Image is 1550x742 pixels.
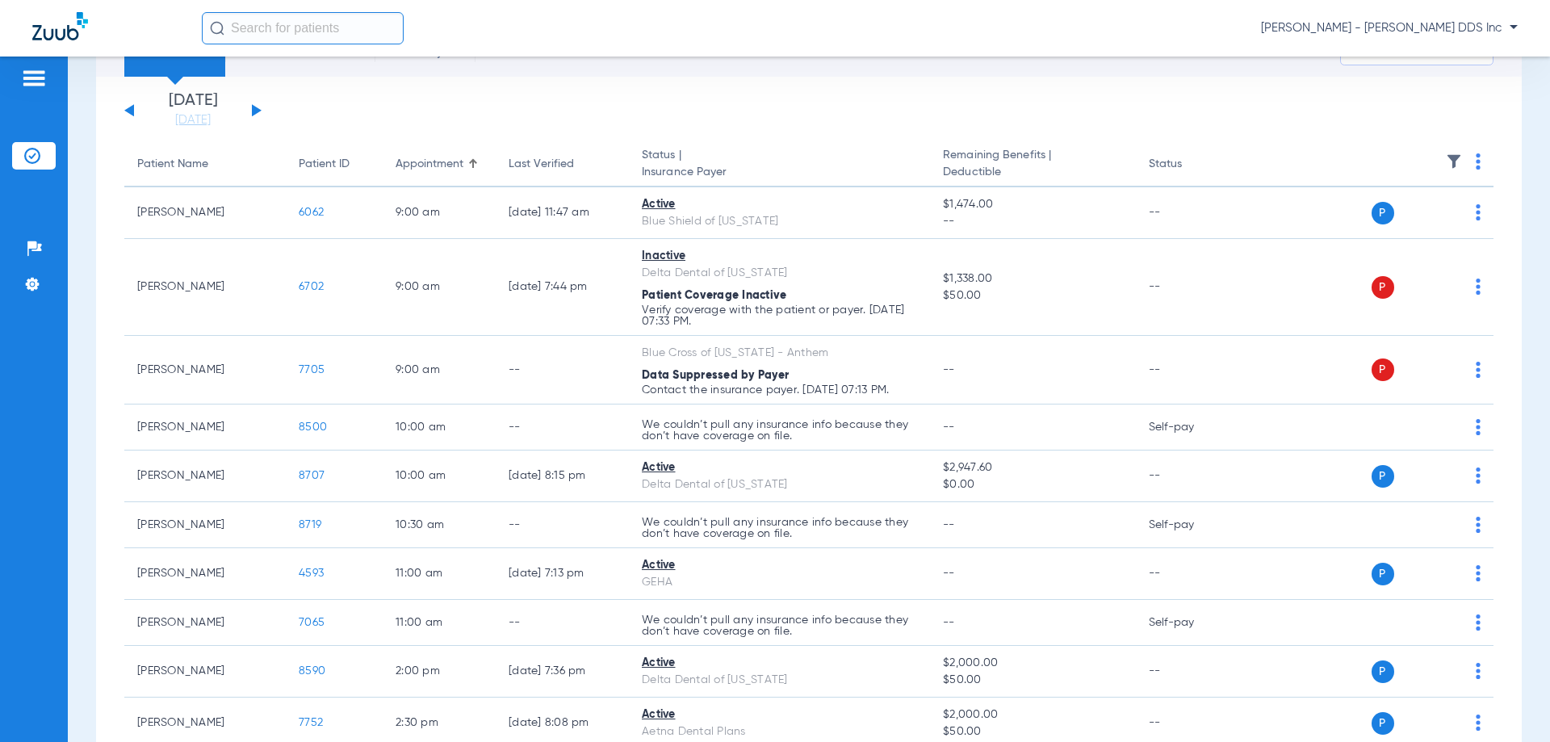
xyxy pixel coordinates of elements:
span: 8590 [299,665,325,677]
td: [PERSON_NAME] [124,187,286,239]
td: 11:00 AM [383,548,496,600]
div: Appointment [396,156,483,173]
td: [DATE] 8:15 PM [496,451,629,502]
td: 11:00 AM [383,600,496,646]
th: Status | [629,142,930,187]
td: Self-pay [1136,600,1245,646]
img: group-dot-blue.svg [1476,565,1481,581]
span: -- [943,568,955,579]
span: $2,000.00 [943,655,1122,672]
td: [PERSON_NAME] [124,336,286,405]
img: group-dot-blue.svg [1476,663,1481,679]
td: [PERSON_NAME] [124,646,286,698]
td: [PERSON_NAME] [124,548,286,600]
span: 7752 [299,717,323,728]
td: -- [496,502,629,548]
td: 9:00 AM [383,336,496,405]
td: -- [496,336,629,405]
span: -- [943,213,1122,230]
span: $50.00 [943,723,1122,740]
img: filter.svg [1446,153,1462,170]
span: $1,474.00 [943,196,1122,213]
td: [PERSON_NAME] [124,600,286,646]
td: [DATE] 7:44 PM [496,239,629,336]
div: Appointment [396,156,463,173]
div: Patient ID [299,156,370,173]
td: 10:00 AM [383,405,496,451]
img: group-dot-blue.svg [1476,419,1481,435]
img: group-dot-blue.svg [1476,467,1481,484]
span: Deductible [943,164,1122,181]
td: -- [1136,451,1245,502]
img: group-dot-blue.svg [1476,279,1481,295]
span: -- [943,617,955,628]
span: $0.00 [943,476,1122,493]
span: P [1372,660,1394,683]
div: Aetna Dental Plans [642,723,917,740]
td: 2:00 PM [383,646,496,698]
td: Self-pay [1136,405,1245,451]
span: 4593 [299,568,324,579]
div: Delta Dental of [US_STATE] [642,265,917,282]
td: -- [1136,646,1245,698]
div: Chat Widget [1469,664,1550,742]
p: We couldn’t pull any insurance info because they don’t have coverage on file. [642,614,917,637]
td: 9:00 AM [383,187,496,239]
div: Delta Dental of [US_STATE] [642,672,917,689]
div: Inactive [642,248,917,265]
span: 7705 [299,364,325,375]
span: 8500 [299,421,327,433]
td: Self-pay [1136,502,1245,548]
div: Active [642,557,917,574]
span: 8719 [299,519,321,530]
div: Patient Name [137,156,273,173]
p: Verify coverage with the patient or payer. [DATE] 07:33 PM. [642,304,917,327]
div: Patient ID [299,156,350,173]
img: group-dot-blue.svg [1476,362,1481,378]
span: 6702 [299,281,324,292]
span: -- [943,421,955,433]
span: [PERSON_NAME] - [PERSON_NAME] DDS Inc [1261,20,1518,36]
span: $2,000.00 [943,706,1122,723]
td: [PERSON_NAME] [124,405,286,451]
div: Delta Dental of [US_STATE] [642,476,917,493]
span: Data Suppressed by Payer [642,370,789,381]
span: 8707 [299,470,325,481]
th: Remaining Benefits | [930,142,1135,187]
span: $50.00 [943,287,1122,304]
span: Patient Coverage Inactive [642,290,786,301]
span: P [1372,712,1394,735]
span: P [1372,563,1394,585]
div: Active [642,655,917,672]
span: Insurance Payer [642,164,917,181]
div: Active [642,196,917,213]
td: 9:00 AM [383,239,496,336]
div: GEHA [642,574,917,591]
a: [DATE] [145,112,241,128]
img: hamburger-icon [21,69,47,88]
td: [PERSON_NAME] [124,451,286,502]
td: -- [1136,548,1245,600]
td: -- [1136,187,1245,239]
img: Search Icon [210,21,224,36]
th: Status [1136,142,1245,187]
span: P [1372,358,1394,381]
span: $2,947.60 [943,459,1122,476]
span: P [1372,465,1394,488]
td: 10:00 AM [383,451,496,502]
span: $1,338.00 [943,270,1122,287]
td: [DATE] 7:36 PM [496,646,629,698]
div: Patient Name [137,156,208,173]
td: 10:30 AM [383,502,496,548]
div: Blue Cross of [US_STATE] - Anthem [642,345,917,362]
p: We couldn’t pull any insurance info because they don’t have coverage on file. [642,517,917,539]
td: -- [496,405,629,451]
div: Active [642,459,917,476]
li: [DATE] [145,93,241,128]
img: Zuub Logo [32,12,88,40]
img: group-dot-blue.svg [1476,614,1481,631]
img: group-dot-blue.svg [1476,153,1481,170]
span: $50.00 [943,672,1122,689]
img: group-dot-blue.svg [1476,517,1481,533]
span: 6062 [299,207,324,218]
